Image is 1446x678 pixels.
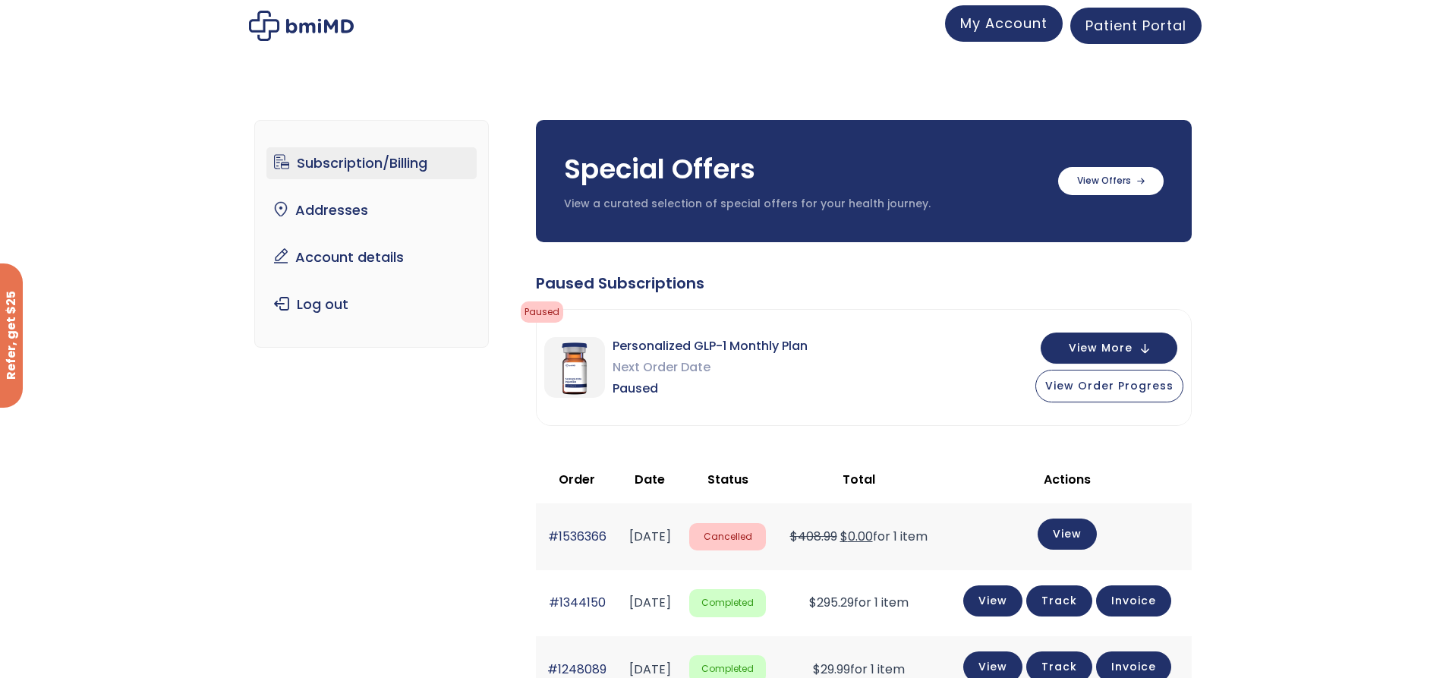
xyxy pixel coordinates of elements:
time: [DATE] [629,528,671,545]
time: [DATE] [629,594,671,611]
span: Paused [521,301,563,323]
a: Addresses [266,194,477,226]
span: $ [840,528,848,545]
span: Actions [1044,471,1091,488]
span: Status [707,471,748,488]
a: Log out [266,289,477,320]
a: View [963,585,1022,617]
h3: Special Offers [564,150,1043,188]
a: Invoice [1096,585,1171,617]
p: View a curated selection of special offers for your health journey. [564,197,1043,212]
span: Cancelled [689,523,766,551]
span: 295.29 [809,594,854,611]
span: View More [1069,343,1133,353]
td: for 1 item [773,503,944,569]
span: Completed [689,589,766,617]
a: My Account [945,5,1063,42]
span: Paused [613,378,808,399]
span: $ [809,594,817,611]
a: #1536366 [548,528,606,545]
time: [DATE] [629,661,671,678]
span: Total [843,471,875,488]
td: for 1 item [773,570,944,636]
span: View Order Progress [1045,378,1173,393]
a: Account details [266,241,477,273]
span: Date [635,471,665,488]
span: My Account [960,14,1047,33]
span: 0.00 [840,528,873,545]
a: Subscription/Billing [266,147,477,179]
div: Paused Subscriptions [536,273,1192,294]
span: 29.99 [813,661,850,678]
a: Track [1026,585,1092,617]
a: #1344150 [549,594,606,611]
a: Patient Portal [1070,8,1202,44]
nav: Account pages [254,120,489,348]
span: Personalized GLP-1 Monthly Plan [613,336,808,357]
img: My account [249,11,354,41]
span: $ [813,661,821,678]
a: View [1038,519,1097,550]
span: Next Order Date [613,357,808,378]
span: Patient Portal [1085,16,1186,35]
a: #1248089 [547,661,606,678]
del: $408.99 [790,528,837,545]
button: View More [1041,333,1177,364]
button: View Order Progress [1035,370,1183,402]
span: Order [559,471,595,488]
img: Personalized GLP-1 Monthly Plan [544,337,605,398]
